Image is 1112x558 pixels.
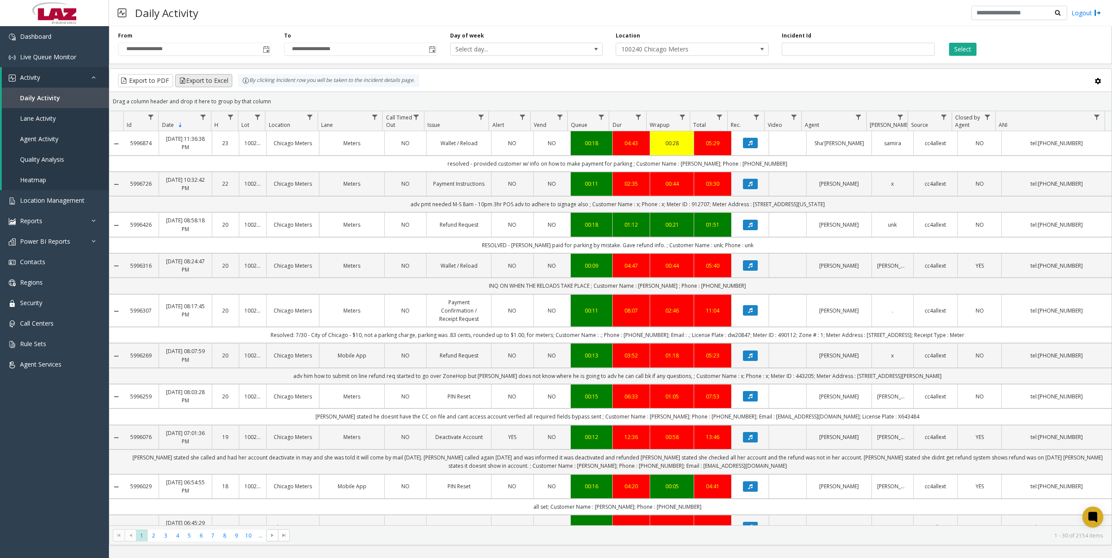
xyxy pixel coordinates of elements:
a: Rec. Filter Menu [751,111,763,123]
a: NO [497,482,528,490]
a: NO [390,392,421,401]
a: samira [877,139,908,147]
a: 5996076 [129,433,153,441]
a: Mobile App [325,482,379,490]
a: 02:46 [655,306,688,315]
a: [DATE] 08:17:45 PM [164,302,206,319]
a: cc4allext [919,139,952,147]
a: NO [497,221,528,229]
a: 5996316 [129,262,153,270]
a: 12:36 [618,433,644,441]
a: 01:12 [618,221,644,229]
span: Regions [20,278,43,286]
a: Chicago Meters [272,351,314,360]
a: Video Filter Menu [788,111,800,123]
a: PIN Reset [432,482,486,490]
a: unk [877,221,908,229]
label: Incident Id [782,32,811,40]
a: cc4allext [919,351,952,360]
img: pageIcon [118,2,126,24]
a: Dur Filter Menu [633,111,644,123]
a: H Filter Menu [224,111,236,123]
a: NO [963,392,996,401]
a: 20 [217,351,234,360]
label: To [284,32,291,40]
a: Collapse Details [109,353,123,360]
a: x [877,351,908,360]
span: YES [976,262,984,269]
a: NO [390,180,421,188]
a: tel:[PHONE_NUMBER] [1007,351,1106,360]
a: cc4allext [919,392,952,401]
td: [PERSON_NAME] stated he doesnt have the CC on file and cant access account verfied all required f... [123,408,1112,425]
a: Closed by Agent Filter Menu [982,111,993,123]
a: [PERSON_NAME] [812,351,866,360]
div: 02:35 [618,180,644,188]
a: Logout [1071,8,1101,17]
a: NO [390,306,421,315]
a: Sha'[PERSON_NAME] [812,139,866,147]
a: NO [497,180,528,188]
label: Day of week [450,32,484,40]
span: Agent Activity [20,135,58,143]
a: Chicago Meters [272,433,314,441]
a: tel:[PHONE_NUMBER] [1007,306,1106,315]
a: NO [539,262,566,270]
a: Source Filter Menu [938,111,949,123]
a: NO [539,351,566,360]
img: 'icon' [9,341,16,348]
a: NO [539,482,566,490]
span: Select day... [451,43,572,55]
a: 13:46 [699,433,726,441]
label: From [118,32,132,40]
a: [PERSON_NAME] [812,306,866,315]
a: 20 [217,262,234,270]
span: Reports [20,217,42,225]
a: 19 [217,433,234,441]
span: NO [976,180,984,187]
a: PIN Reset [432,392,486,401]
a: 5996874 [129,139,153,147]
a: 00:15 [576,392,607,401]
a: 100240 [244,306,261,315]
a: Lane Filter Menu [369,111,380,123]
a: Collapse Details [109,262,123,269]
img: 'icon' [9,259,16,266]
a: Agent Filter Menu [853,111,865,123]
div: 05:29 [699,139,726,147]
span: Agent Services [20,360,61,368]
a: Payment Confirmation / Receipt Request [432,298,486,323]
a: 00:16 [576,482,607,490]
div: 00:12 [576,433,607,441]
a: tel:[PHONE_NUMBER] [1007,392,1106,401]
a: 11:04 [699,306,726,315]
a: Meters [325,180,379,188]
a: NO [963,351,996,360]
a: [DATE] 08:03:28 PM [164,388,206,405]
a: 20 [217,306,234,315]
a: 05:40 [699,262,726,270]
span: Toggle popup [261,43,271,55]
a: Refund Request [432,221,486,229]
a: 00:18 [576,139,607,147]
a: 03:30 [699,180,726,188]
td: adv pmt needed M-S 8am - 10pm 3hr POS adv to adhere to signage also ; Customer Name : x; Phone : ... [123,196,1112,212]
a: 00:13 [576,351,607,360]
a: NO [963,306,996,315]
a: NO [390,139,421,147]
div: 00:09 [576,262,607,270]
a: Chicago Meters [272,482,314,490]
span: Heatmap [20,176,46,184]
span: NO [976,307,984,314]
a: NO [497,392,528,401]
a: 00:58 [655,433,688,441]
a: [DATE] 10:32:42 PM [164,176,206,192]
a: Meters [325,433,379,441]
a: Chicago Meters [272,262,314,270]
a: [DATE] 08:24:47 PM [164,257,206,274]
a: YES [963,262,996,270]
